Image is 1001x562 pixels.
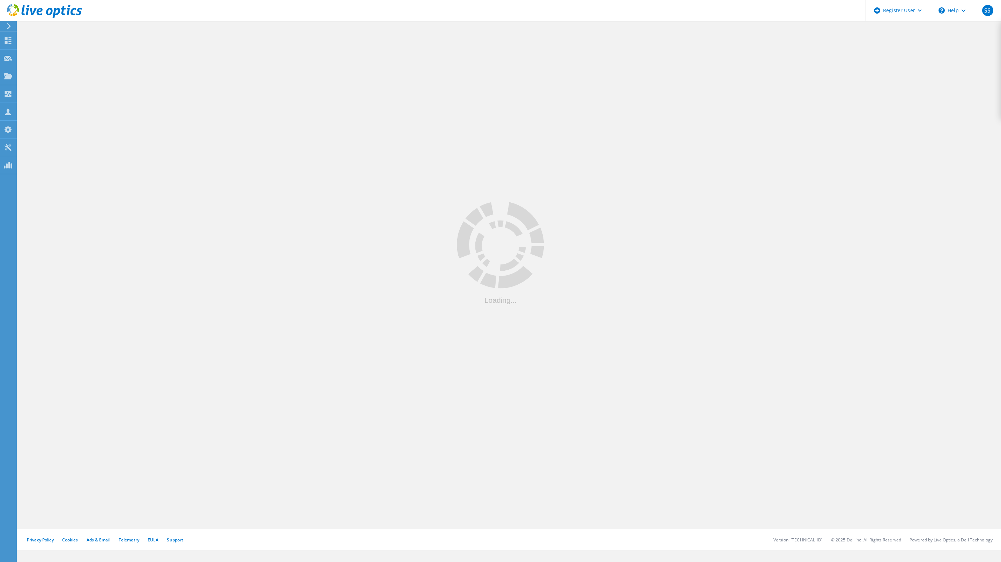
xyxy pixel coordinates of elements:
[119,537,139,543] a: Telemetry
[831,537,901,543] li: © 2025 Dell Inc. All Rights Reserved
[7,15,82,20] a: Live Optics Dashboard
[148,537,158,543] a: EULA
[773,537,823,543] li: Version: [TECHNICAL_ID]
[62,537,78,543] a: Cookies
[910,537,993,543] li: Powered by Live Optics, a Dell Technology
[27,537,54,543] a: Privacy Policy
[984,8,991,13] span: SS
[167,537,183,543] a: Support
[939,7,945,14] svg: \n
[87,537,110,543] a: Ads & Email
[457,296,544,304] div: Loading...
